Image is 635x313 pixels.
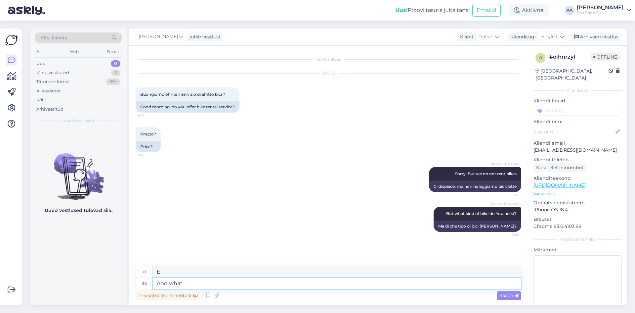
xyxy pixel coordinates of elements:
div: 6 [111,70,120,76]
span: English [541,33,559,40]
p: Kliendi tag'id [533,97,622,104]
div: [PERSON_NAME] [533,236,622,242]
p: Uued vestlused tulevad siia. [45,207,112,214]
p: iPhone OS 18.4 [533,206,622,213]
div: Proovi tasuta juba täna: [395,6,470,14]
div: AA [565,6,574,15]
span: 9:58 [494,192,519,197]
div: Web [68,47,80,56]
input: Lisa tag [533,106,622,116]
div: All [35,47,43,56]
p: Brauser [533,216,622,223]
span: 10:00 [494,232,519,237]
div: Privaatne kommentaar [136,291,200,300]
span: 9:41 [138,113,162,118]
div: 0 [111,60,120,67]
button: Emailid [472,4,501,17]
textarea: And wha [153,278,521,289]
a: [PERSON_NAME]Pro Shop OÜ [577,5,631,16]
p: Operatsioonisüsteem [533,199,622,206]
div: Arhiveeri vestlus [570,32,621,41]
div: Kliendi info [533,87,622,93]
div: Ma di che tipo di bici [PERSON_NAME]? [434,221,521,232]
span: Sorry, But we do not rent bikes [455,171,517,176]
div: [DATE] [136,70,521,76]
span: Prezzo? [140,131,156,136]
textarea: E [153,266,521,278]
input: Lisa nimi [534,128,614,135]
div: Uus [36,60,45,67]
span: Offline [591,53,620,61]
div: Tiimi vestlused [36,78,69,85]
b: Uus! [395,7,408,13]
span: Italian [479,33,493,40]
div: [GEOGRAPHIC_DATA], [GEOGRAPHIC_DATA] [535,68,609,81]
span: Buongiorno offrite il servizio di affitto bici ? [140,92,225,97]
span: But what kind of bike do You need? [446,211,517,216]
div: [PERSON_NAME] [577,5,624,10]
span: 9:43 [138,153,162,158]
div: # oihnrzyf [549,53,591,61]
img: Askly Logo [5,34,18,46]
div: Price? [136,141,161,152]
div: juhib vestlust [187,33,221,40]
div: en [142,278,148,289]
div: Klienditugi [508,33,536,40]
div: Minu vestlused [36,70,69,76]
p: Kliendi telefon [533,156,622,163]
p: Kliendi email [533,140,622,147]
div: it [143,266,146,278]
p: [EMAIL_ADDRESS][DOMAIN_NAME] [533,147,622,154]
span: Saada [499,292,519,298]
span: [PERSON_NAME] [139,33,178,40]
div: Pro Shop OÜ [577,10,624,16]
div: Vestlus algas [136,56,521,62]
div: Good morning, do you offer bike rental service? [136,101,239,113]
p: Klienditeekond [533,175,622,182]
div: Klient [457,33,474,40]
p: Kliendi nimi [533,118,622,125]
p: Vaata edasi ... [533,191,622,197]
div: Socials [106,47,122,56]
span: Otsi kliente [41,34,67,41]
img: No chats [30,141,127,201]
div: Arhiveeritud [36,106,63,113]
div: 99+ [106,78,120,85]
div: Ci dispiace, ma non noleggiamo biciclette [429,181,521,192]
div: Küsi telefoninumbrit [533,163,587,172]
div: Kõik [36,97,46,103]
span: [PERSON_NAME] [491,162,519,167]
span: Uued vestlused [63,118,94,124]
a: [URL][DOMAIN_NAME] [533,182,585,188]
span: o [539,55,542,60]
p: Märkmed [533,246,622,253]
p: Chrome 83.0.4103.88 [533,223,622,230]
span: [PERSON_NAME] [491,201,519,206]
div: Aktiivne [509,4,549,16]
div: AI Assistent [36,88,61,94]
